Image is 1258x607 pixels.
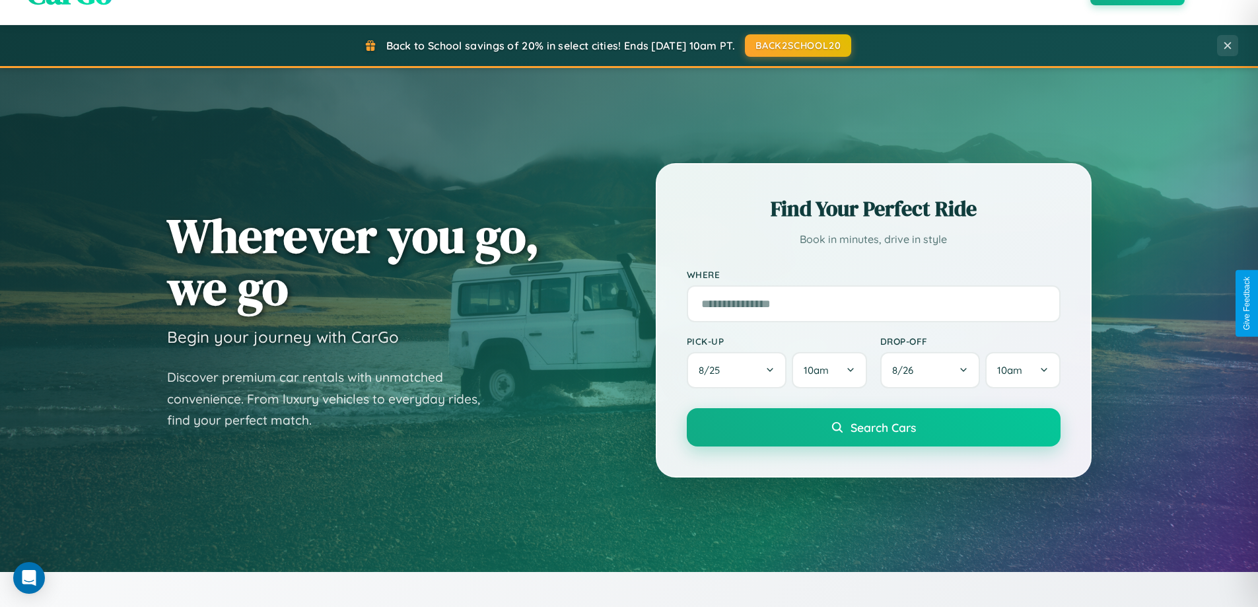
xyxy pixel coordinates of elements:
span: 10am [804,364,829,376]
span: 10am [997,364,1022,376]
button: 8/26 [880,352,981,388]
label: Pick-up [687,336,867,347]
button: 10am [985,352,1060,388]
span: 8 / 26 [892,364,920,376]
span: 8 / 25 [699,364,726,376]
label: Drop-off [880,336,1061,347]
button: Search Cars [687,408,1061,446]
h2: Find Your Perfect Ride [687,194,1061,223]
button: 8/25 [687,352,787,388]
p: Book in minutes, drive in style [687,230,1061,249]
h3: Begin your journey with CarGo [167,327,399,347]
span: Back to School savings of 20% in select cities! Ends [DATE] 10am PT. [386,39,735,52]
button: BACK2SCHOOL20 [745,34,851,57]
div: Open Intercom Messenger [13,562,45,594]
h1: Wherever you go, we go [167,209,540,314]
label: Where [687,269,1061,280]
p: Discover premium car rentals with unmatched convenience. From luxury vehicles to everyday rides, ... [167,367,497,431]
span: Search Cars [851,420,916,435]
button: 10am [792,352,866,388]
div: Give Feedback [1242,277,1251,330]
